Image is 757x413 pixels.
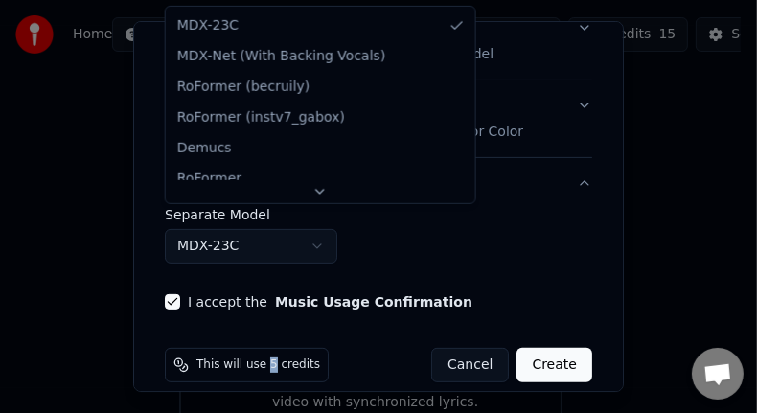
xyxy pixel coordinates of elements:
[177,16,239,35] span: MDX-23C
[177,139,232,158] span: Demucs
[177,108,345,127] span: RoFormer (instv7_gabox)
[177,47,386,66] span: MDX-Net (With Backing Vocals)
[177,170,241,189] span: RoFormer
[177,78,310,97] span: RoFormer (becruily)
